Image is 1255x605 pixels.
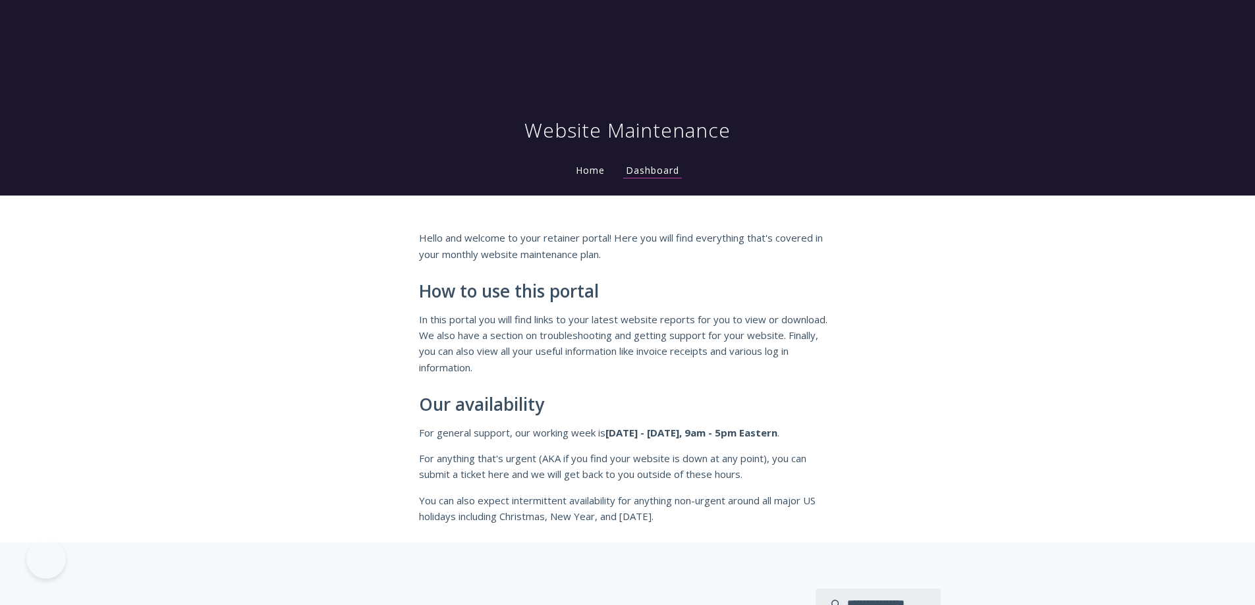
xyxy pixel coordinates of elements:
iframe: Toggle Customer Support [26,539,66,579]
strong: [DATE] - [DATE], 9am - 5pm Eastern [605,426,777,439]
h2: Our availability [419,395,837,415]
h1: Website Maintenance [524,117,731,144]
p: In this portal you will find links to your latest website reports for you to view or download. We... [419,311,837,376]
h2: How to use this portal [419,282,837,302]
p: You can also expect intermittent availability for anything non-urgent around all major US holiday... [419,492,837,525]
a: Dashboard [623,164,682,178]
p: Hello and welcome to your retainer portal! Here you will find everything that's covered in your m... [419,230,837,262]
p: For general support, our working week is . [419,425,837,440]
p: For anything that's urgent (AKA if you find your website is down at any point), you can submit a ... [419,450,837,483]
a: Home [573,164,607,176]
